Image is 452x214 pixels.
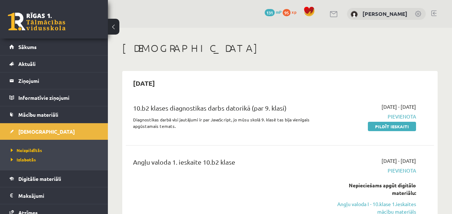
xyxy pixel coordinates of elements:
a: Pildīt ieskaiti [368,122,416,131]
img: Katrīna Šeputīte [351,11,358,18]
span: Izlabotās [11,157,36,162]
h1: [DEMOGRAPHIC_DATA] [122,42,438,54]
span: [DATE] - [DATE] [382,157,416,165]
span: Sākums [18,44,37,50]
a: Maksājumi [9,187,99,204]
a: Mācību materiāli [9,106,99,123]
a: 95 xp [283,9,300,15]
span: 131 [265,9,275,16]
span: [DEMOGRAPHIC_DATA] [18,128,75,135]
span: xp [292,9,296,15]
span: Pievienota [329,167,416,174]
span: [DATE] - [DATE] [382,103,416,111]
legend: Informatīvie ziņojumi [18,89,99,106]
span: Mācību materiāli [18,111,58,118]
a: Aktuāli [9,55,99,72]
span: Digitālie materiāli [18,175,61,182]
span: Neizpildītās [11,147,42,153]
a: Rīgas 1. Tālmācības vidusskola [8,13,65,31]
a: Izlabotās [11,156,101,163]
span: mP [276,9,282,15]
a: Informatīvie ziņojumi [9,89,99,106]
div: 10.b2 klases diagnostikas darbs datorikā (par 9. klasi) [133,103,318,116]
a: [PERSON_NAME] [362,10,407,17]
legend: Ziņojumi [18,72,99,89]
span: Aktuāli [18,61,36,67]
div: Nepieciešams apgūt digitālo materiālu: [329,182,416,197]
a: Neizpildītās [11,147,101,153]
a: 131 mP [265,9,282,15]
legend: Maksājumi [18,187,99,204]
div: Angļu valoda 1. ieskaite 10.b2 klase [133,157,318,170]
span: 95 [283,9,291,16]
a: [DEMOGRAPHIC_DATA] [9,123,99,140]
a: Sākums [9,39,99,55]
p: Diagnostikas darbā visi jautājumi ir par JavaScript, jo mūsu skolā 9. klasē tas bija vienīgais ap... [133,116,318,129]
a: Digitālie materiāli [9,170,99,187]
h2: [DATE] [126,75,162,92]
span: Pievienota [329,113,416,120]
a: Ziņojumi [9,72,99,89]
